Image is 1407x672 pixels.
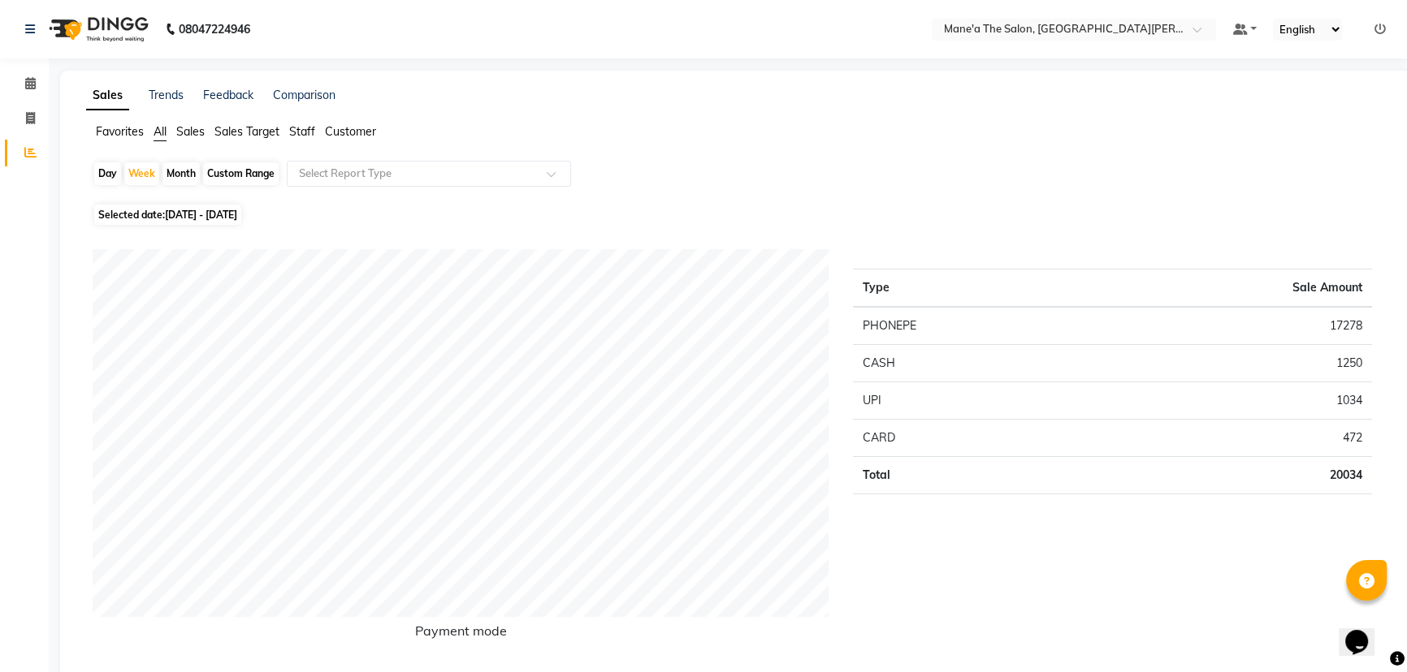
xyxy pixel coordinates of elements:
[1087,307,1372,345] td: 17278
[853,307,1086,345] td: PHONEPE
[1087,345,1372,382] td: 1250
[93,623,829,645] h6: Payment mode
[86,81,129,110] a: Sales
[853,382,1086,420] td: UPI
[1087,269,1372,308] th: Sale Amount
[289,124,315,139] span: Staff
[41,6,153,52] img: logo
[94,205,241,225] span: Selected date:
[325,124,376,139] span: Customer
[1087,457,1372,494] td: 20034
[124,162,159,185] div: Week
[273,88,336,102] a: Comparison
[853,420,1086,457] td: CARD
[853,457,1086,494] td: Total
[1339,607,1391,656] iframe: chat widget
[203,162,279,185] div: Custom Range
[214,124,279,139] span: Sales Target
[853,269,1086,308] th: Type
[94,162,121,185] div: Day
[162,162,200,185] div: Month
[96,124,144,139] span: Favorites
[1087,420,1372,457] td: 472
[1087,382,1372,420] td: 1034
[179,6,250,52] b: 08047224946
[176,124,205,139] span: Sales
[853,345,1086,382] td: CASH
[154,124,167,139] span: All
[203,88,253,102] a: Feedback
[165,209,237,221] span: [DATE] - [DATE]
[149,88,184,102] a: Trends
